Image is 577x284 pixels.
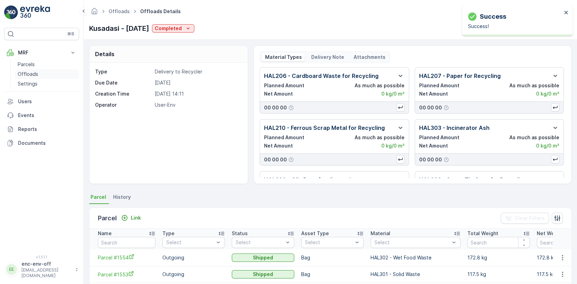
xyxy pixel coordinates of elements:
p: 172.8 kg [467,254,530,261]
p: Shipped [253,254,273,261]
p: User-Env [155,101,240,108]
p: Documents [18,140,76,147]
img: logo [4,6,18,19]
p: Kusadasi - [DATE] [89,23,149,34]
p: As much as possible [355,82,405,89]
a: Offloads [15,69,79,79]
button: Clear Filters [501,213,549,224]
p: Clear Filters [515,215,545,222]
p: Material Types [264,54,302,61]
div: EE [6,264,17,275]
input: Search [467,237,530,248]
a: Parcels [15,60,79,69]
div: Help Tooltip Icon [288,157,294,162]
p: ⌘B [67,31,74,37]
p: Delivery Note [310,54,344,61]
p: MRF [18,49,65,56]
p: Success! [468,23,562,30]
p: 00 00 00 [419,104,442,111]
a: Offloads [109,8,130,14]
span: History [113,194,131,201]
p: Net Amount [419,142,448,149]
p: Due Date [95,79,152,86]
p: Creation Time [95,90,152,97]
p: HAL206 - Cardboard Waste for Recycling [264,72,379,80]
p: HAL236 - Scrap Tin Cans for Recycling [419,176,527,184]
p: Bag [301,254,364,261]
span: Offloads Details [139,8,182,15]
p: Planned Amount [419,134,459,141]
p: Material [371,230,390,237]
p: 00 00 00 [264,104,287,111]
button: MRF [4,46,79,60]
div: Help Tooltip Icon [288,105,294,110]
p: Events [18,112,76,119]
p: enc-env-off [22,260,71,267]
p: Outgoing [162,254,225,261]
a: Users [4,95,79,108]
p: HAL301 - Solid Waste [371,271,460,278]
p: Attachments [353,54,385,61]
button: Shipped [232,270,294,278]
div: Help Tooltip Icon [443,105,449,110]
p: HAL210 - Ferrous Scrap Metal for Recycling [264,124,385,132]
p: As much as possible [509,82,559,89]
p: HAL303 - Incinerator Ash [419,124,490,132]
p: Users [18,98,76,105]
p: Shipped [253,271,273,278]
p: Bag [301,271,364,278]
p: Asset Type [301,230,329,237]
p: HAL302 - Wet Food Waste [371,254,460,261]
p: HAL230 - Oily Rags for disposal [264,176,351,184]
p: [DATE] [155,79,240,86]
button: EEenc-env-off[EMAIL_ADDRESS][DOMAIN_NAME] [4,260,79,278]
div: Help Tooltip Icon [443,157,449,162]
p: Select [305,239,353,246]
p: As much as possible [509,134,559,141]
a: Events [4,108,79,122]
p: 00 00 00 [419,156,442,163]
p: Net Amount [264,90,293,97]
p: Parcels [18,61,35,68]
p: As much as possible [355,134,405,141]
a: Reports [4,122,79,136]
p: Planned Amount [264,82,304,89]
p: Reports [18,126,76,133]
img: logo_light-DOdMpM7g.png [20,6,50,19]
a: Documents [4,136,79,150]
p: Outgoing [162,271,225,278]
p: Type [95,68,152,75]
p: 0 kg / 0 m³ [536,142,559,149]
p: Name [98,230,112,237]
input: Search [98,237,155,248]
p: Total Weight [467,230,498,237]
p: Planned Amount [264,134,304,141]
p: Net Amount [419,90,448,97]
p: Details [95,50,114,58]
p: 117.5 kg [467,271,530,278]
span: Parcel #1554 [98,254,155,261]
p: Net Amount [264,142,293,149]
p: 0 kg / 0 m³ [381,90,405,97]
p: Status [232,230,248,237]
span: v 1.51.1 [4,255,79,259]
button: close [564,10,569,16]
p: Settings [18,80,37,87]
p: Offloads [18,71,38,78]
p: Select [236,239,283,246]
a: Settings [15,79,79,89]
p: HAL207 - Paper for Recycling [419,72,501,80]
button: Shipped [232,254,294,262]
p: Delivery to Recycler [155,68,240,75]
p: 0 kg / 0 m³ [536,90,559,97]
p: 0 kg / 0 m³ [381,142,405,149]
p: [DATE] 14:11 [155,90,240,97]
p: Success [480,12,506,21]
p: Link [131,214,141,221]
p: Net Weight [537,230,564,237]
p: Completed [155,25,182,32]
p: Select [166,239,214,246]
button: Completed [152,24,194,33]
p: 00 00 00 [264,156,287,163]
p: Parcel [98,213,117,223]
